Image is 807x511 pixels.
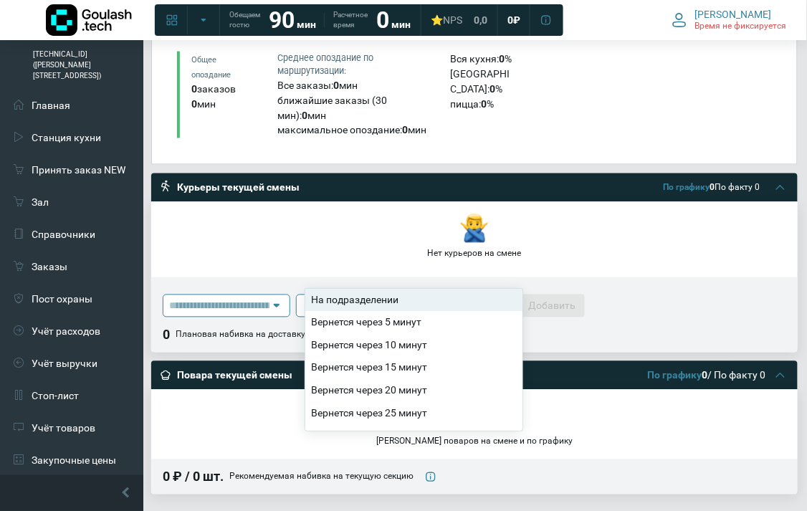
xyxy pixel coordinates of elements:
[46,4,132,36] img: Логотип компании Goulash.tech
[191,98,197,110] strong: 0
[277,123,429,138] div: максимальное опоздание: мин
[450,67,515,97] div: [GEOGRAPHIC_DATA]: %
[664,183,715,193] b: 0
[695,8,772,21] span: [PERSON_NAME]
[333,10,368,30] span: Расчетное время
[513,14,520,27] span: ₽
[648,370,708,381] b: 0
[648,370,702,381] a: По графику
[664,182,760,194] div: По факту 0
[277,52,429,79] div: Среднее опоздание по маршрутизации:
[163,326,170,344] div: 0
[695,21,787,32] span: Время не фиксируется
[269,6,295,34] strong: 90
[305,289,522,312] li: На подразделении
[177,369,292,382] h3: Повара текущей смены
[305,424,522,447] li: Вернется через 30 минут
[529,300,576,312] span: Добавить
[490,83,495,95] strong: 0
[499,53,505,65] strong: 0
[221,7,419,33] a: Обещаем гостю 90 мин Расчетное время 0 мин
[305,334,522,357] li: Вернется через 10 минут
[191,97,256,112] div: мин
[177,181,300,196] div: Курьеры текущей смены
[664,5,796,35] button: [PERSON_NAME] Время не фиксируется
[176,329,305,341] div: Плановая набивка на доставку
[402,125,408,136] strong: 0
[229,471,414,483] div: Рекомендуемая набивка на текущую секцию
[474,14,487,27] span: 0,0
[450,52,515,67] div: Вся кухня: %
[376,6,389,34] strong: 0
[507,14,513,27] span: 0
[163,468,224,486] div: 0 ₽ / 0 шт.
[229,10,260,30] span: Обещаем гостю
[191,82,256,97] div: заказов
[305,379,522,402] li: Вернется через 20 минут
[664,183,710,193] a: По графику
[191,83,197,95] strong: 0
[305,402,522,425] li: Вернется через 25 минут
[333,80,339,91] strong: 0
[302,110,307,121] strong: 0
[460,214,489,243] img: courier
[277,78,429,93] div: Все заказы: мин
[481,98,487,110] strong: 0
[376,436,573,448] div: [PERSON_NAME] поваров на смене и по графику
[305,311,522,334] li: Вернется через 5 минут
[443,14,462,26] span: NPS
[499,7,529,33] a: 0 ₽
[450,97,515,112] div: пицца: %
[191,55,231,80] small: Общее опоздание
[277,93,429,123] div: ближайшие заказы (30 мин): мин
[305,356,522,379] li: Вернется через 15 минут
[431,14,462,27] div: ⭐
[428,248,522,260] div: Нет курьеров на смене
[391,19,411,30] span: мин
[422,7,496,33] a: ⭐NPS 0,0
[648,369,766,382] div: / По факту 0
[297,19,316,30] span: мин
[520,295,585,317] button: Добавить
